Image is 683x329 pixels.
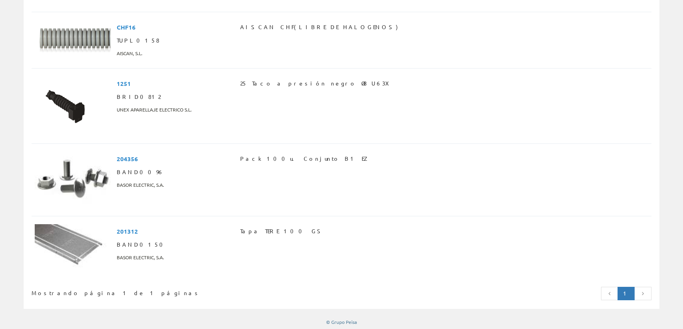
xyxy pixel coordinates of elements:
[634,287,651,300] a: Página siguiente
[117,178,164,192] span: BASOR ELECTRIC, S.A.
[117,238,168,251] span: BAND0150
[35,76,97,136] img: Foto artículo 25 Taco a presión negro Ø8 U63X (157.40740740741x150)
[117,251,164,264] span: BASOR ELECTRIC, S.A.
[240,20,398,33] span: AISCAN CHF(LIBRE DE HALOGENOS)
[35,224,110,275] img: Foto artículo Tapa TERE 100 GS (192x128.50393700787)
[601,287,618,300] a: Página anterior
[117,165,164,178] span: BAND0096
[117,47,142,60] span: AISCAN, S.L.
[32,286,283,297] div: Mostrando página 1 de 1 páginas
[117,90,160,103] span: BRID0812
[117,33,159,47] span: TUPL0158
[240,76,394,90] span: 25 Taco a presión negro Ø8 U63X
[117,152,138,165] span: 204356
[240,152,371,165] span: Pack 100u. Conjunto B1 EZ
[240,224,324,238] span: Tapa TERE 100 GS
[117,103,192,117] span: UNEX APARELLAJE ELECTRICO S.L.
[35,20,110,58] img: Foto artículo AISCAN CHF(LIBRE DE HALOGENOS) (192x96.857142857143)
[35,152,110,208] img: Foto artículo Pack 100u. Conjunto B1 EZ (192x143.62204724409)
[117,224,138,238] span: 201312
[618,287,634,300] a: Página actual
[24,319,659,325] div: © Grupo Peisa
[117,20,136,33] span: CHF16
[117,76,131,90] span: 1251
